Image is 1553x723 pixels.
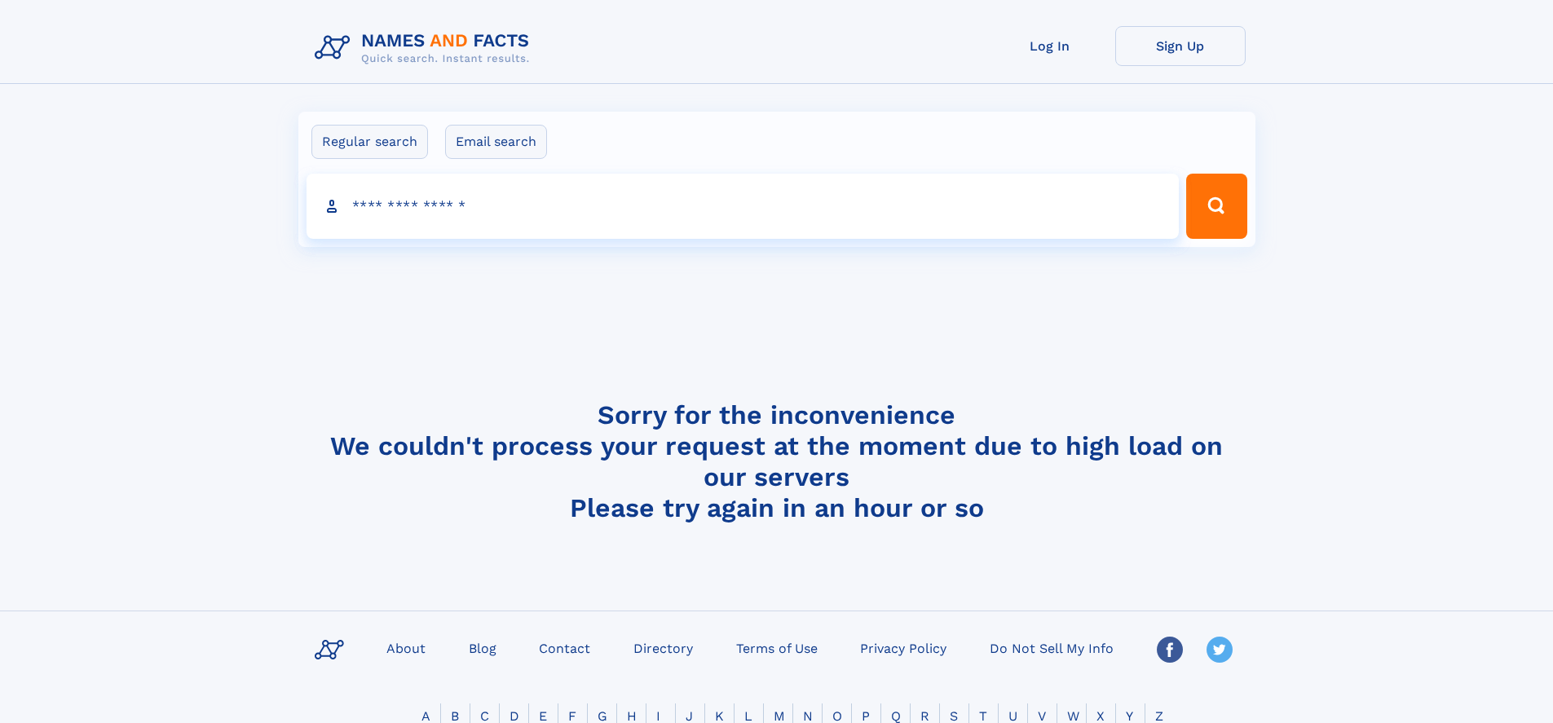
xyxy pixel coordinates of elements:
label: Regular search [311,125,428,159]
a: About [380,636,432,659]
a: Sign Up [1115,26,1246,66]
a: Blog [462,636,503,659]
a: Directory [627,636,699,659]
h4: Sorry for the inconvenience We couldn't process your request at the moment due to high load on ou... [308,399,1246,523]
button: Search Button [1186,174,1246,239]
a: Contact [532,636,597,659]
a: Do Not Sell My Info [983,636,1120,659]
a: Log In [985,26,1115,66]
label: Email search [445,125,547,159]
a: Terms of Use [730,636,824,659]
a: Privacy Policy [854,636,953,659]
input: search input [307,174,1180,239]
img: Twitter [1207,637,1233,663]
img: Facebook [1157,637,1183,663]
img: Logo Names and Facts [308,26,543,70]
